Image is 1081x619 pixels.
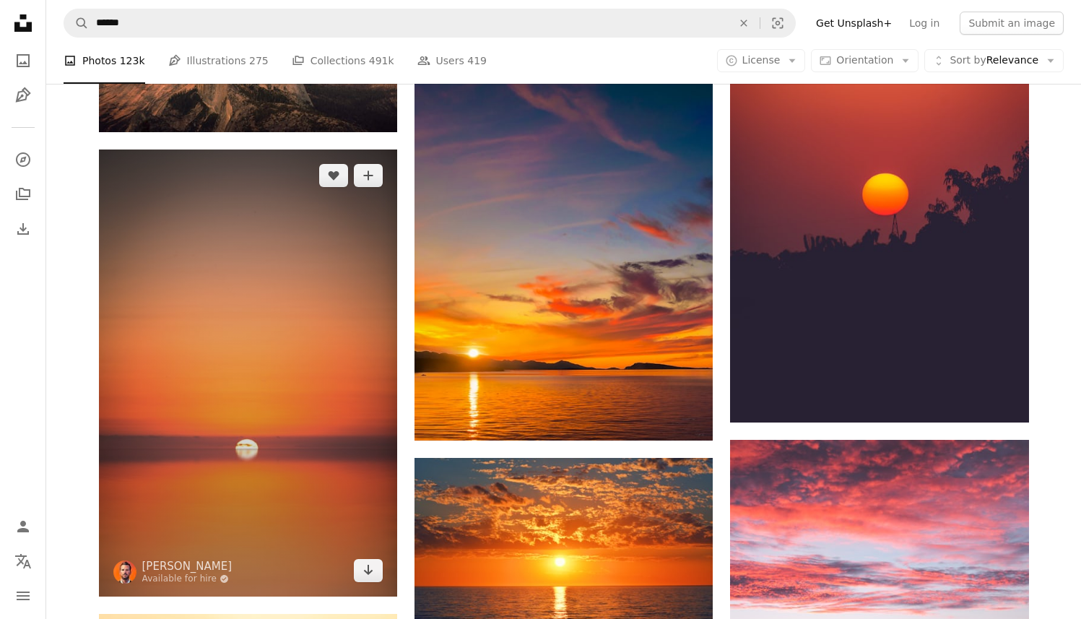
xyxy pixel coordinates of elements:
[168,38,269,84] a: Illustrations 275
[760,9,795,37] button: Visual search
[807,12,900,35] a: Get Unsplash+
[960,12,1064,35] button: Submit an image
[249,53,269,69] span: 275
[467,53,487,69] span: 419
[319,164,348,187] button: Like
[64,9,89,37] button: Search Unsplash
[9,46,38,75] a: Photos
[9,512,38,541] a: Log in / Sign up
[414,247,713,260] a: body of water during golden hour
[354,559,383,582] a: Download
[950,54,986,66] span: Sort by
[99,150,397,597] img: sunset on ocean
[742,54,781,66] span: License
[142,573,233,585] a: Available for hire
[950,53,1038,68] span: Relevance
[730,191,1028,204] a: silhouette photography of trees during golden hour
[354,164,383,187] button: Add to Collection
[900,12,948,35] a: Log in
[730,532,1028,545] a: red clouds in the sky
[811,49,919,72] button: Orientation
[9,145,38,174] a: Explore
[9,180,38,209] a: Collections
[414,550,713,563] a: silhouette photo of body of water
[99,366,397,379] a: sunset on ocean
[142,559,233,573] a: [PERSON_NAME]
[924,49,1064,72] button: Sort byRelevance
[717,49,806,72] button: License
[414,67,713,441] img: body of water during golden hour
[417,38,487,84] a: Users 419
[9,81,38,110] a: Illustrations
[9,581,38,610] button: Menu
[292,38,394,84] a: Collections 491k
[836,54,893,66] span: Orientation
[64,9,796,38] form: Find visuals sitewide
[9,9,38,40] a: Home — Unsplash
[728,9,760,37] button: Clear
[369,53,394,69] span: 491k
[9,547,38,576] button: Language
[113,560,136,584] img: Go to Braden Jarvis's profile
[9,215,38,243] a: Download History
